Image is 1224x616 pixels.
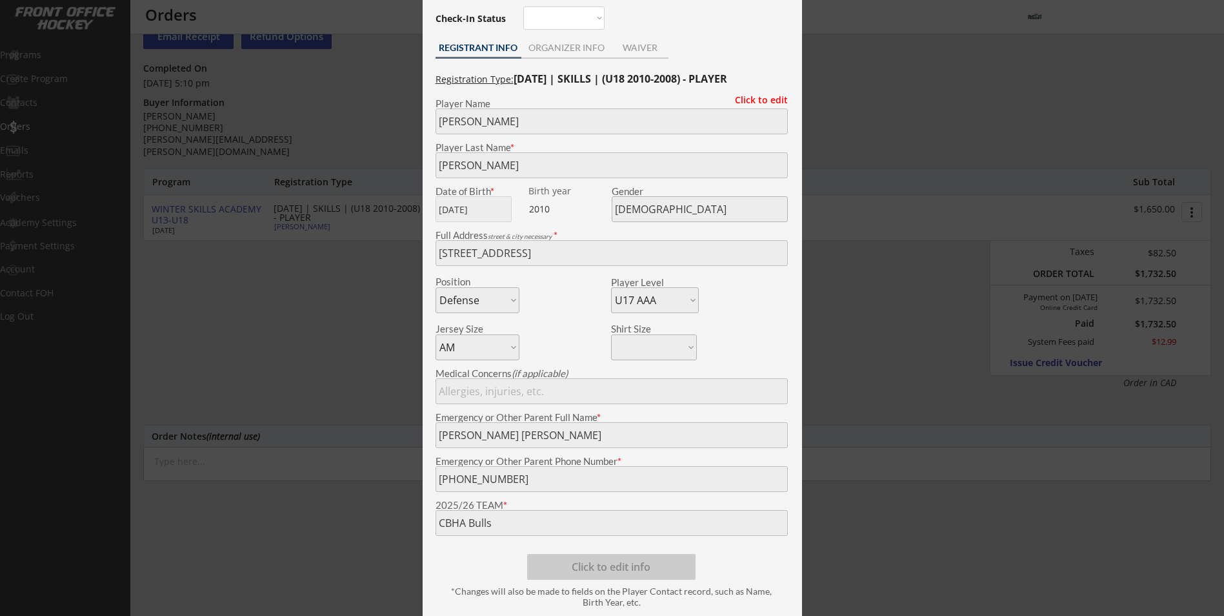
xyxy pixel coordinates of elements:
div: Birth year [528,187,609,196]
div: Emergency or Other Parent Full Name [436,413,788,422]
div: We are transitioning the system to collect and store date of birth instead of just birth year to ... [528,187,609,196]
div: ORGANIZER INFO [521,43,612,52]
div: REGISTRANT INFO [436,43,521,52]
strong: [DATE] | SKILLS | (U18 2010-2008) - PLAYER [514,72,727,86]
div: Check-In Status [436,14,508,23]
div: Click to edit [725,96,788,105]
div: Emergency or Other Parent Phone Number [436,457,788,466]
div: Medical Concerns [436,369,788,378]
div: Player Level [611,278,699,287]
em: (if applicable) [512,367,568,379]
div: Player Name [436,99,788,108]
div: Gender [612,187,788,196]
em: street & city necessary [488,232,552,240]
div: WAIVER [612,43,668,52]
div: Position [436,277,502,287]
div: *Changes will also be made to fields on the Player Contact record, such as Name, Birth Year, etc. [442,586,781,608]
button: Click to edit info [527,554,696,580]
input: Street, City, Province/State [436,240,788,266]
u: Registration Type: [436,73,514,85]
div: Jersey Size [436,324,502,334]
input: Allergies, injuries, etc. [436,378,788,404]
div: Player Last Name [436,143,788,152]
div: Shirt Size [611,324,677,334]
div: 2025/26 TEAM [436,500,788,510]
div: Date of Birth [436,187,519,196]
div: 2010 [529,203,610,216]
div: Full Address [436,231,788,240]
